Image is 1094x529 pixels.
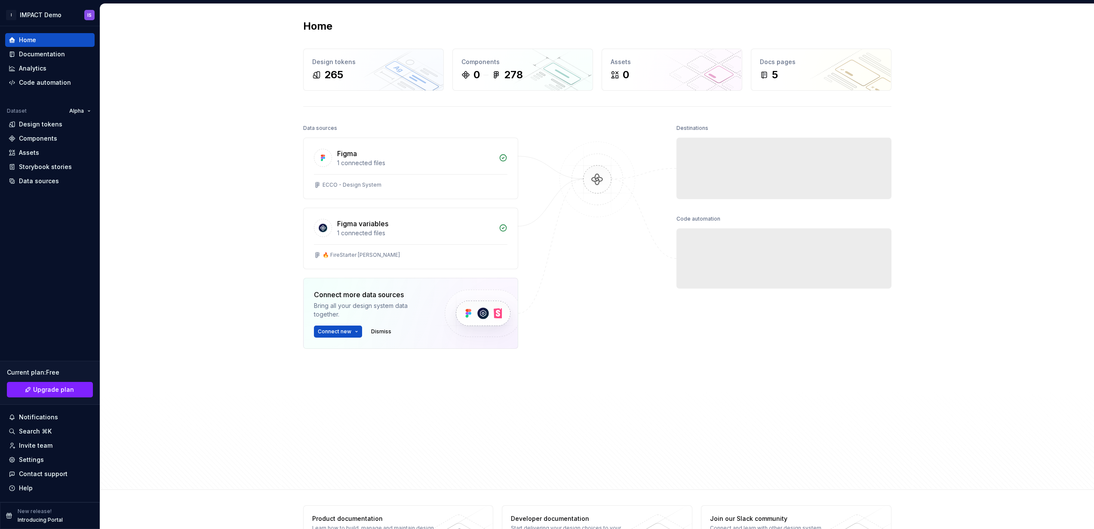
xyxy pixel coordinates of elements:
a: Home [5,33,95,47]
div: Assets [19,148,39,157]
div: Design tokens [19,120,62,129]
div: ECCO - Design System [323,181,381,188]
a: Analytics [5,62,95,75]
a: Code automation [5,76,95,89]
div: Dataset [7,108,27,114]
div: Search ⌘K [19,427,52,436]
div: Home [19,36,36,44]
div: Notifications [19,413,58,421]
a: Assets [5,146,95,160]
div: Code automation [19,78,71,87]
a: Storybook stories [5,160,95,174]
div: Design tokens [312,58,435,66]
a: Invite team [5,439,95,452]
div: Docs pages [760,58,882,66]
button: Notifications [5,410,95,424]
div: Figma [337,148,357,159]
div: 🔥 FireStarter [PERSON_NAME] [323,252,400,258]
span: Alpha [69,108,84,114]
a: Assets0 [602,49,742,91]
div: Storybook stories [19,163,72,171]
div: IS [87,12,92,18]
div: 5 [772,68,778,82]
div: Assets [611,58,733,66]
div: Developer documentation [511,514,636,523]
button: Help [5,481,95,495]
button: IIMPACT DemoIS [2,6,98,24]
button: Contact support [5,467,95,481]
a: Docs pages5 [751,49,891,91]
button: Connect new [314,326,362,338]
a: Data sources [5,174,95,188]
div: 0 [623,68,629,82]
p: Introducing Portal [18,517,63,523]
div: 1 connected files [337,229,494,237]
span: Upgrade plan [33,385,74,394]
div: Settings [19,455,44,464]
p: New release! [18,508,52,515]
a: Figma1 connected filesECCO - Design System [303,138,518,199]
div: Data sources [303,122,337,134]
div: 278 [504,68,523,82]
div: Join our Slack community [710,514,835,523]
div: Help [19,484,33,492]
div: I [6,10,16,20]
a: Design tokens265 [303,49,444,91]
div: Invite team [19,441,52,450]
a: Documentation [5,47,95,61]
div: Product documentation [312,514,437,523]
div: Bring all your design system data together. [314,301,430,319]
button: Search ⌘K [5,424,95,438]
div: Components [19,134,57,143]
div: Code automation [676,213,720,225]
div: Analytics [19,64,46,73]
a: Figma variables1 connected files🔥 FireStarter [PERSON_NAME] [303,208,518,269]
div: Data sources [19,177,59,185]
a: Components [5,132,95,145]
div: Figma variables [337,218,388,229]
span: Dismiss [371,328,391,335]
span: Connect new [318,328,351,335]
div: 265 [324,68,343,82]
div: 1 connected files [337,159,494,167]
a: Upgrade plan [7,382,93,397]
div: 0 [473,68,480,82]
h2: Home [303,19,332,33]
div: Connect more data sources [314,289,430,300]
div: Documentation [19,50,65,58]
div: Components [461,58,584,66]
div: Current plan : Free [7,368,93,377]
a: Design tokens [5,117,95,131]
a: Components0278 [452,49,593,91]
div: Contact support [19,470,68,478]
a: Settings [5,453,95,467]
div: Destinations [676,122,708,134]
button: Alpha [65,105,95,117]
div: IMPACT Demo [20,11,61,19]
button: Dismiss [367,326,395,338]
